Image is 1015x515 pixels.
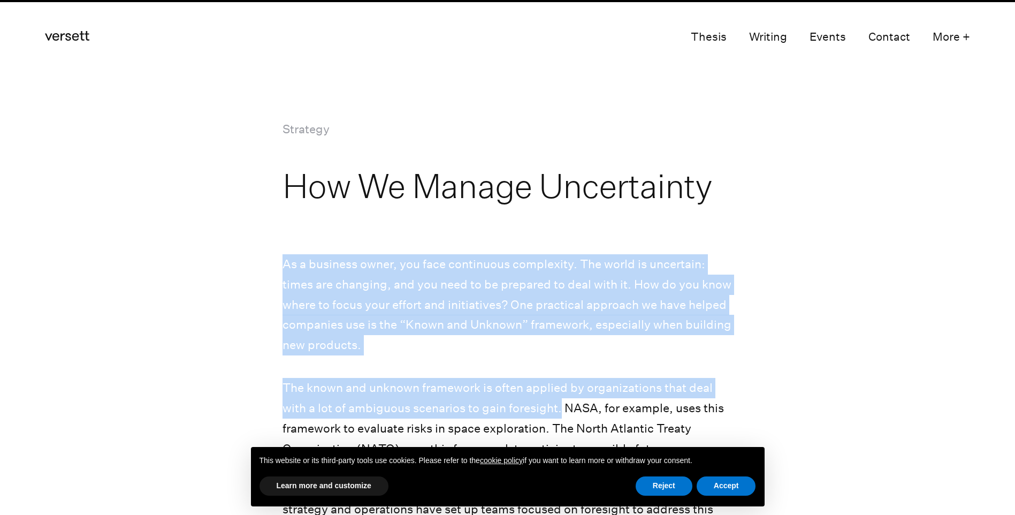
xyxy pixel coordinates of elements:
h1: How We Manage Uncertainty [283,162,732,209]
a: Contact [868,27,910,48]
button: More + [933,27,970,48]
div: This website or its third-party tools use cookies. Please refer to the if you want to learn more ... [251,447,765,475]
a: Thesis [691,27,727,48]
button: Reject [636,476,692,496]
p: Strategy [283,119,732,140]
p: As a business owner, you face continuous complexity. The world is uncertain: times are changing, ... [283,254,732,355]
a: Events [810,27,846,48]
button: Accept [697,476,756,496]
a: Writing [749,27,787,48]
a: cookie policy [480,456,523,465]
button: Learn more and customize [260,476,388,496]
div: Notice [242,438,773,515]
